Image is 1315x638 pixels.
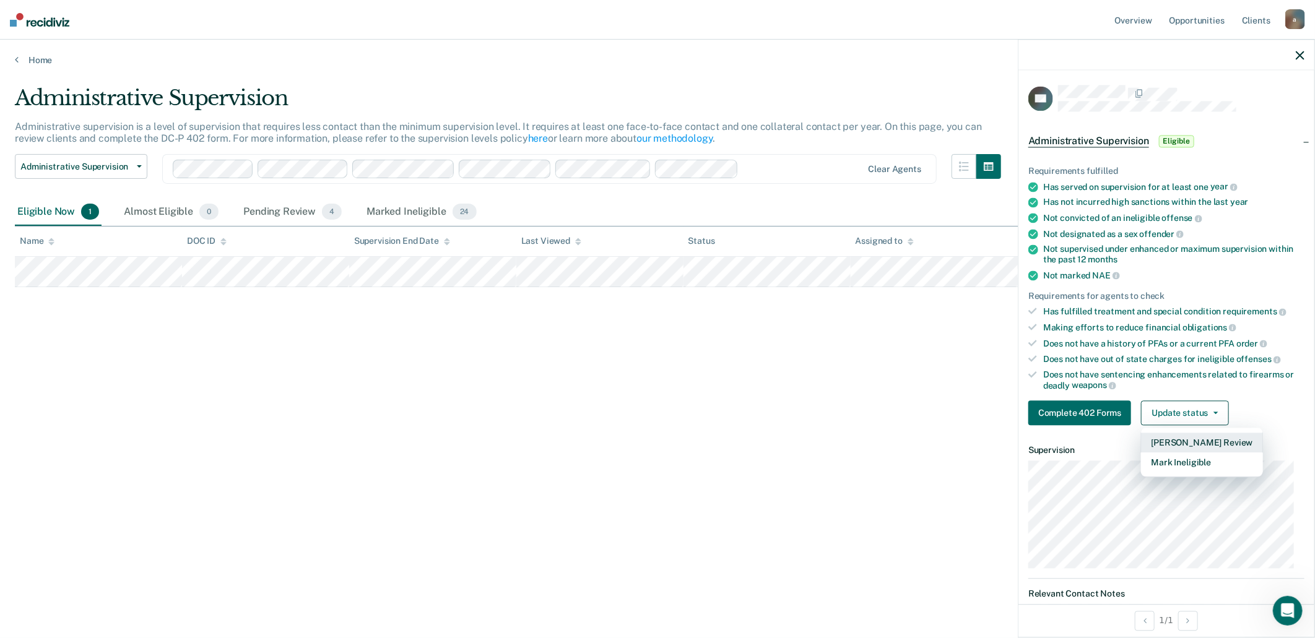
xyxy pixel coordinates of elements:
a: our methodology [636,132,713,144]
div: Does not have out of state charges for ineligible [1043,354,1304,365]
button: Complete 402 Forms [1028,401,1131,426]
a: here [528,132,548,144]
button: [PERSON_NAME] Review [1141,433,1262,453]
div: Has not incurred high sanctions within the last [1043,197,1304,208]
span: year [1230,197,1248,207]
div: a [1285,9,1305,29]
div: Requirements fulfilled [1028,166,1304,176]
div: Marked Ineligible [364,199,479,226]
div: Eligible Now [15,199,102,226]
div: Assigned to [856,236,914,246]
div: Not supervised under enhanced or maximum supervision within the past 12 [1043,244,1304,265]
span: requirements [1223,307,1287,317]
div: Administrative SupervisionEligible [1018,121,1314,161]
div: Administrative Supervision [15,85,1001,121]
div: Pending Review [241,199,344,226]
button: Update status [1141,401,1228,426]
span: NAE [1092,270,1119,280]
span: year [1210,182,1238,192]
div: Requirements for agents to check [1028,291,1304,301]
div: Not marked [1043,270,1304,281]
div: Making efforts to reduce financial [1043,322,1304,333]
span: months [1088,255,1118,265]
div: Supervision End Date [354,236,450,246]
div: DOC ID [187,236,227,246]
span: 1 [81,204,99,220]
div: Status [688,236,715,246]
span: 24 [453,204,477,220]
button: Next Opportunity [1178,611,1198,631]
a: Home [15,54,1300,66]
div: Does not have sentencing enhancements related to firearms or deadly [1043,369,1304,390]
button: Mark Ineligible [1141,453,1262,473]
img: Recidiviz [10,13,69,27]
div: Not convicted of an ineligible [1043,213,1304,224]
span: Eligible [1159,135,1194,147]
div: Clear agents [869,164,921,175]
span: offender [1140,229,1184,239]
span: Administrative Supervision [20,162,132,172]
button: Previous Opportunity [1135,611,1155,631]
span: obligations [1183,322,1236,332]
iframe: Intercom live chat [1273,596,1303,626]
span: 0 [199,204,219,220]
p: Administrative supervision is a level of supervision that requires less contact than the minimum ... [15,121,982,144]
span: 4 [322,204,342,220]
dt: Relevant Contact Notes [1028,589,1304,600]
div: Last Viewed [521,236,581,246]
div: 1 / 1 [1018,604,1314,637]
a: Navigate to form link [1028,401,1136,426]
span: offense [1162,213,1202,223]
div: Almost Eligible [121,199,221,226]
div: Not designated as a sex [1043,228,1304,239]
span: offenses [1236,354,1281,364]
div: Has fulfilled treatment and special condition [1043,306,1304,317]
div: Has served on supervision for at least one [1043,181,1304,192]
span: weapons [1072,381,1116,390]
span: Administrative Supervision [1028,135,1149,147]
dt: Supervision [1028,446,1304,456]
div: Name [20,236,54,246]
div: Does not have a history of PFAs or a current PFA order [1043,338,1304,349]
